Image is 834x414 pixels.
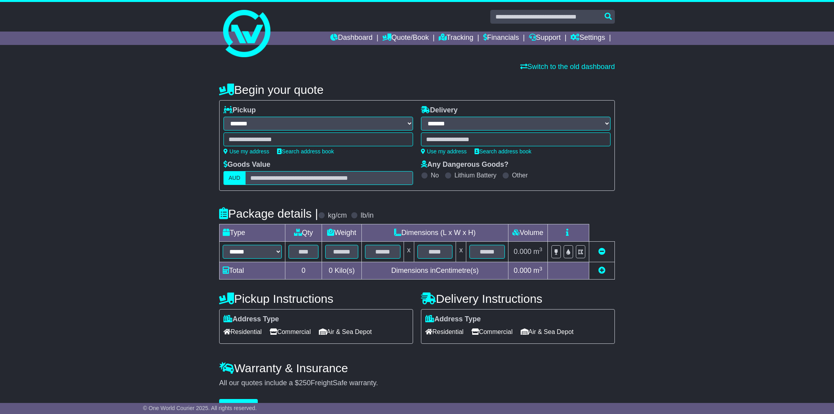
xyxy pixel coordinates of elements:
label: Pickup [223,106,256,115]
label: Any Dangerous Goods? [421,160,508,169]
label: Address Type [425,315,481,324]
label: Goods Value [223,160,270,169]
td: Weight [322,224,362,242]
h4: Delivery Instructions [421,292,615,305]
label: Other [512,172,528,179]
td: Total [220,262,285,280]
a: Dashboard [330,32,372,45]
span: 0.000 [514,248,531,255]
a: Add new item [598,267,605,274]
td: Qty [285,224,322,242]
a: Switch to the old dashboard [520,63,615,71]
a: Settings [570,32,605,45]
span: Air & Sea Depot [319,326,372,338]
label: lb/in [361,211,374,220]
label: No [431,172,439,179]
h4: Pickup Instructions [219,292,413,305]
label: AUD [223,171,246,185]
span: Residential [425,326,464,338]
td: Volume [508,224,547,242]
div: All our quotes include a $ FreightSafe warranty. [219,379,615,388]
span: 0 [329,267,333,274]
span: m [533,248,542,255]
label: Address Type [223,315,279,324]
span: Residential [223,326,262,338]
a: Support [529,32,561,45]
span: m [533,267,542,274]
span: © One World Courier 2025. All rights reserved. [143,405,257,411]
label: kg/cm [328,211,347,220]
td: x [404,242,414,262]
a: Remove this item [598,248,605,255]
a: Financials [483,32,519,45]
a: Quote/Book [382,32,429,45]
a: Search address book [475,148,531,155]
td: x [456,242,466,262]
a: Use my address [421,148,467,155]
h4: Warranty & Insurance [219,362,615,375]
label: Delivery [421,106,458,115]
td: Dimensions (L x W x H) [361,224,508,242]
td: Kilo(s) [322,262,362,280]
sup: 3 [539,246,542,252]
button: Get Quotes [219,399,258,413]
td: Dimensions in Centimetre(s) [361,262,508,280]
span: Commercial [471,326,512,338]
span: Commercial [270,326,311,338]
td: Type [220,224,285,242]
a: Use my address [223,148,269,155]
td: 0 [285,262,322,280]
a: Tracking [439,32,473,45]
span: 0.000 [514,267,531,274]
sup: 3 [539,266,542,272]
a: Search address book [277,148,334,155]
span: 250 [299,379,311,387]
h4: Package details | [219,207,318,220]
span: Air & Sea Depot [521,326,574,338]
h4: Begin your quote [219,83,615,96]
label: Lithium Battery [454,172,497,179]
